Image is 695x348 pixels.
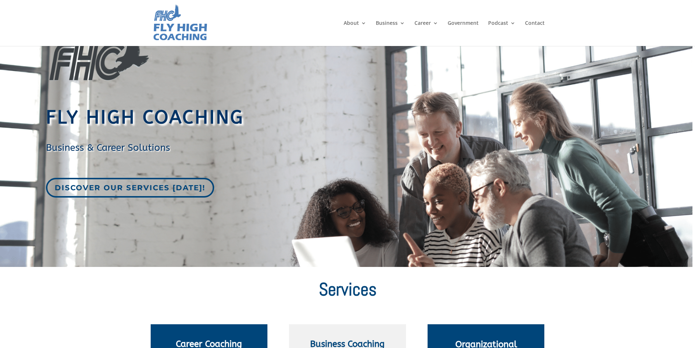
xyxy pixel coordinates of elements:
[344,20,366,46] a: About
[46,142,170,153] span: Business & Career Solutions
[46,178,214,198] a: Discover our services [DATE]!
[448,20,479,46] a: Government
[152,4,208,42] img: Fly High Coaching
[488,20,516,46] a: Podcast
[525,20,545,46] a: Contact
[46,107,244,128] span: Fly High Coaching
[376,20,405,46] a: Business
[414,20,438,46] a: Career
[319,278,377,301] span: Services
